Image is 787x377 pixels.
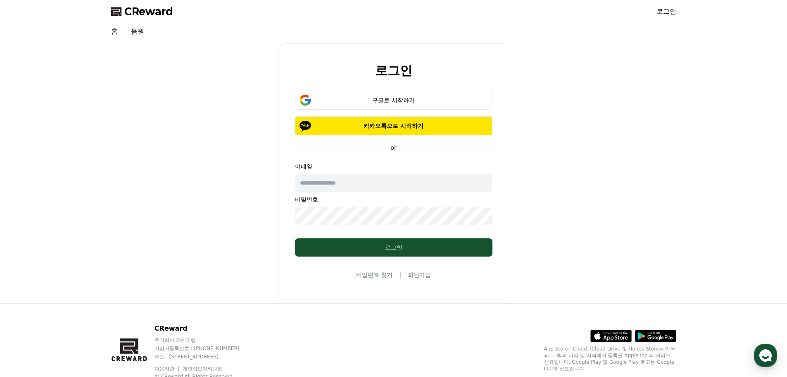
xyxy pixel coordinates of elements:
button: 로그인 [295,238,492,257]
span: 홈 [26,275,31,281]
a: CReward [111,5,173,18]
p: 사업자등록번호 : [PHONE_NUMBER] [155,345,255,352]
a: 홈 [2,262,55,283]
div: 로그인 [311,243,476,252]
div: 구글로 시작하기 [307,96,480,104]
p: or [385,144,401,152]
a: 비밀번호 찾기 [356,271,392,279]
p: 이메일 [295,162,492,170]
button: 구글로 시작하기 [295,91,492,110]
p: 주소 : [STREET_ADDRESS] [155,353,255,360]
a: 음원 [124,23,151,40]
a: 이용약관 [155,366,181,372]
a: 대화 [55,262,107,283]
a: 회원가입 [408,271,431,279]
p: App Store, iCloud, iCloud Drive 및 iTunes Store는 미국과 그 밖의 나라 및 지역에서 등록된 Apple Inc.의 서비스 상표입니다. Goo... [544,346,676,372]
button: 카카오톡으로 시작하기 [295,116,492,135]
p: 주식회사 와이피랩 [155,337,255,343]
span: 설정 [128,275,138,281]
p: CReward [155,324,255,334]
h2: 로그인 [375,64,412,77]
p: 카카오톡으로 시작하기 [307,122,480,130]
a: 홈 [105,23,124,40]
a: 로그인 [656,7,676,17]
span: CReward [124,5,173,18]
span: | [399,270,401,280]
p: 비밀번호 [295,195,492,204]
a: 개인정보처리방침 [183,366,222,372]
span: 대화 [76,275,86,282]
a: 설정 [107,262,159,283]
